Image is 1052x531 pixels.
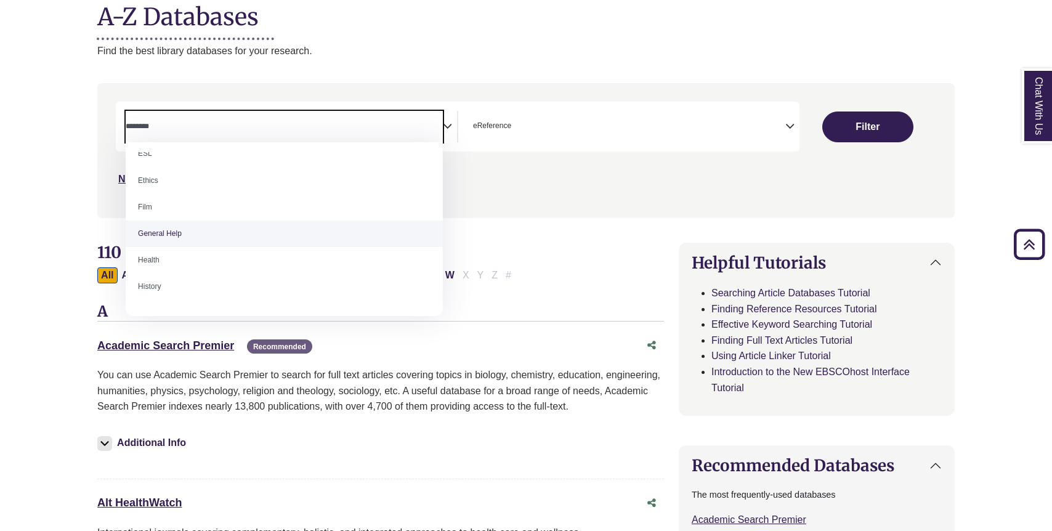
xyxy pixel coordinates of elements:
p: Find the best library databases for your research. [97,43,955,59]
li: ESL [126,140,442,167]
a: Using Article Linker Tutorial [711,351,831,361]
li: Health [126,247,442,274]
a: Academic Search Premier [97,339,234,352]
a: Searching Article Databases Tutorial [711,288,870,298]
p: The most frequently-used databases [692,488,942,502]
a: Introduction to the New EBSCOhost Interface Tutorial [711,367,910,393]
li: History [126,274,442,300]
button: All [97,267,117,283]
h3: A [97,303,664,322]
li: General Help [126,221,442,247]
a: Finding Reference Resources Tutorial [711,304,877,314]
button: Share this database [639,334,664,357]
textarea: Search [514,123,519,132]
div: Alpha-list to filter by first letter of database name [97,269,516,280]
p: You can use Academic Search Premier to search for full text articles covering topics in biology, ... [97,367,664,415]
button: Additional Info [97,434,190,452]
a: Alt HealthWatch [97,497,182,509]
button: Filter Results A [118,267,133,283]
span: 110 Databases [97,242,206,262]
li: Film [126,194,442,221]
a: Finding Full Text Articles Tutorial [711,335,852,346]
a: Academic Search Premier [692,514,806,525]
a: Back to Top [1010,236,1049,253]
span: Recommended [247,339,312,354]
textarea: Search [126,123,443,132]
a: Not sure where to start? Check our Recommended Databases. [118,174,411,184]
li: Ethics [126,168,442,194]
a: Effective Keyword Searching Tutorial [711,319,872,330]
span: eReference [473,120,511,132]
button: Recommended Databases [679,446,954,485]
li: eReference [468,120,511,132]
nav: Search filters [97,83,955,217]
button: Helpful Tutorials [679,243,954,282]
button: Filter Results W [442,267,458,283]
li: K-12 Databases [126,301,442,327]
button: Submit for Search Results [822,111,913,142]
button: Share this database [639,492,664,515]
